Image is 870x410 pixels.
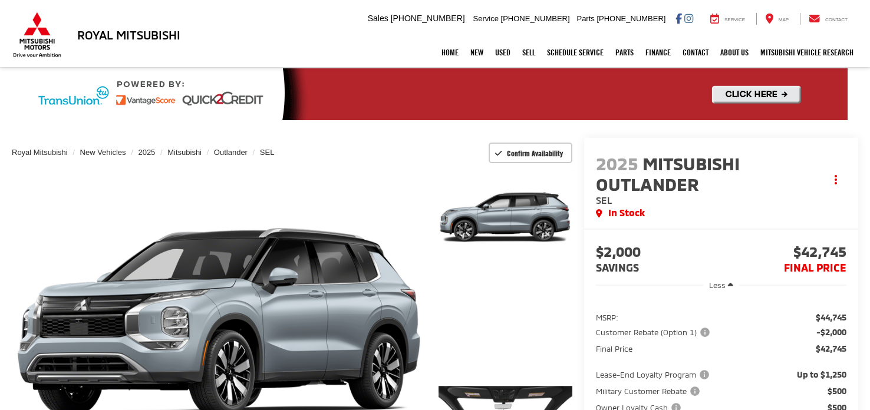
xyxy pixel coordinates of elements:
[609,38,640,67] a: Parts: Opens in a new tab
[784,261,846,274] span: FINAL PRICE
[597,14,665,23] span: [PHONE_NUMBER]
[596,312,618,323] span: MSRP:
[576,14,594,23] span: Parts
[596,194,612,206] span: SEL
[709,280,726,290] span: Less
[516,38,541,67] a: Sell
[701,13,754,25] a: Service
[677,38,714,67] a: Contact
[703,275,739,296] button: Less
[596,343,632,355] span: Final Price
[464,38,489,67] a: New
[835,175,837,184] span: dropdown dots
[596,244,721,262] span: $2,000
[596,369,713,381] button: Lease-End Loyalty Program
[816,326,846,338] span: -$2,000
[11,12,64,58] img: Mitsubishi
[828,385,846,397] span: $500
[507,148,563,158] span: Confirm Availability
[80,148,126,157] a: New Vehicles
[596,369,711,381] span: Lease-End Loyalty Program
[675,14,682,23] a: Facebook: Click to visit our Facebook page
[22,68,848,120] img: Quick2Credit
[501,14,570,23] span: [PHONE_NUMBER]
[756,13,798,25] a: Map
[596,153,740,194] span: Mitsubishi Outlander
[489,143,573,163] button: Confirm Availability
[714,38,754,67] a: About Us
[608,206,645,220] span: In Stock
[800,13,856,25] a: Contact
[797,369,846,381] span: Up to $1,250
[138,148,155,157] a: 2025
[596,326,712,338] span: Customer Rebate (Option 1)
[596,261,639,274] span: SAVINGS
[721,244,846,262] span: $42,745
[826,170,846,190] button: Actions
[214,148,248,157] a: Outlander
[825,17,848,22] span: Contact
[77,28,180,41] h3: Royal Mitsubishi
[724,17,745,22] span: Service
[12,148,68,157] a: Royal Mitsubishi
[489,38,516,67] a: Used
[596,326,714,338] button: Customer Rebate (Option 1)
[816,343,846,355] span: $42,745
[640,38,677,67] a: Finance
[596,385,702,397] span: Military Customer Rebate
[437,166,574,269] img: 2025 Mitsubishi Outlander SEL
[436,38,464,67] a: Home
[473,14,499,23] span: Service
[754,38,859,67] a: Mitsubishi Vehicle Research
[439,167,572,267] a: Expand Photo 1
[684,14,693,23] a: Instagram: Click to visit our Instagram page
[368,14,388,23] span: Sales
[260,148,275,157] a: SEL
[596,385,704,397] button: Military Customer Rebate
[167,148,202,157] a: Mitsubishi
[596,153,638,174] span: 2025
[391,14,465,23] span: [PHONE_NUMBER]
[541,38,609,67] a: Schedule Service: Opens in a new tab
[816,312,846,323] span: $44,745
[779,17,789,22] span: Map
